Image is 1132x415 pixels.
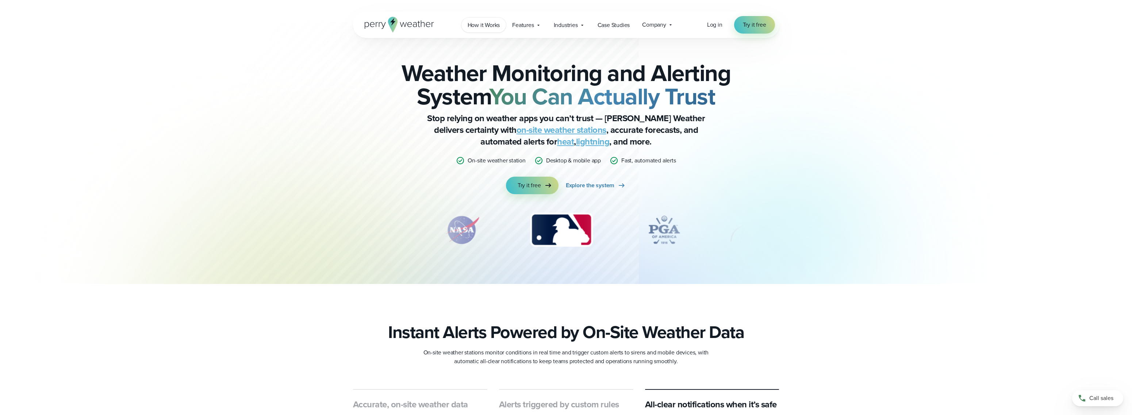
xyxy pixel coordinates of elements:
div: 5 of 12 [729,212,787,248]
a: heat [557,135,574,148]
h3: Alerts triggered by custom rules [499,399,633,410]
div: 2 of 12 [437,212,488,248]
img: PGA.svg [635,212,694,248]
span: Industries [554,21,578,30]
h2: Instant Alerts Powered by On-Site Weather Data [388,322,744,342]
p: Stop relying on weather apps you can’t trust — [PERSON_NAME] Weather delivers certainty with , ac... [420,112,712,147]
p: On-site weather station [468,156,525,165]
img: Turner-Construction_1.svg [298,212,402,248]
span: Case Studies [598,21,630,30]
span: Call sales [1089,394,1113,403]
span: Explore the system [566,181,614,190]
div: 4 of 12 [635,212,694,248]
div: 3 of 12 [523,212,600,248]
img: NASA.svg [437,212,488,248]
a: Log in [707,20,722,29]
img: MLB.svg [523,212,600,248]
span: Try it free [743,20,766,29]
a: Try it free [734,16,775,34]
a: Call sales [1072,390,1123,406]
div: 1 of 12 [298,212,402,248]
a: lightning [576,135,610,148]
p: Fast, automated alerts [621,156,676,165]
p: On-site weather stations monitor conditions in real time and trigger custom alerts to sirens and ... [420,348,712,366]
p: Desktop & mobile app [546,156,601,165]
h3: Accurate, on-site weather data [353,399,487,410]
img: DPR-Construction.svg [729,212,787,248]
div: slideshow [390,212,743,252]
a: on-site weather stations [517,123,606,137]
span: How it Works [468,21,500,30]
span: Company [642,20,666,29]
span: Try it free [518,181,541,190]
span: Features [512,21,534,30]
strong: You Can Actually Trust [489,79,715,114]
a: How it Works [461,18,506,32]
a: Case Studies [591,18,636,32]
a: Explore the system [566,177,626,194]
h3: All-clear notifications when it’s safe [645,399,779,410]
a: Try it free [506,177,559,194]
h2: Weather Monitoring and Alerting System [390,61,743,108]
